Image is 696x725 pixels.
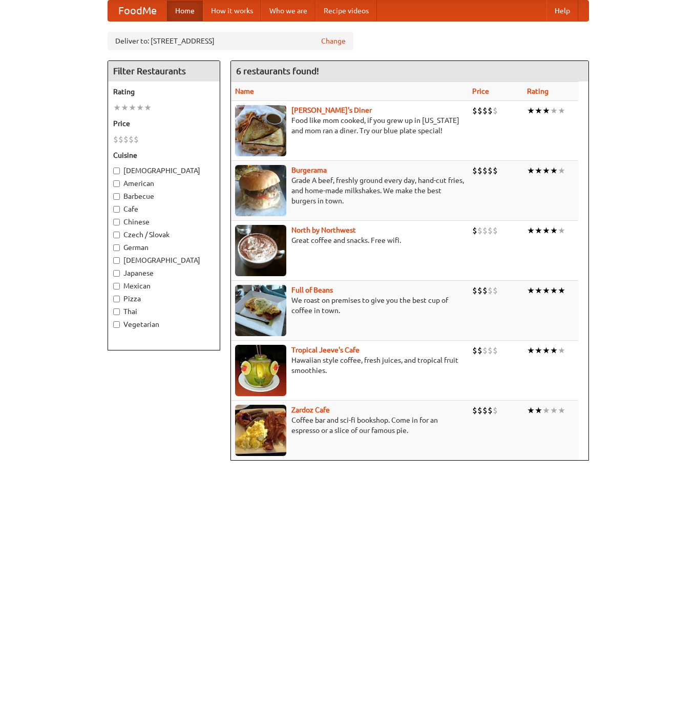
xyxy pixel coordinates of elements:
[493,225,498,236] li: $
[291,166,327,174] a: Burgerama
[235,345,286,396] img: jeeves.jpg
[113,193,120,200] input: Barbecue
[113,206,120,213] input: Cafe
[472,225,477,236] li: $
[129,102,136,113] li: ★
[108,61,220,81] h4: Filter Restaurants
[527,105,535,116] li: ★
[558,345,565,356] li: ★
[527,87,549,95] a: Rating
[235,87,254,95] a: Name
[550,285,558,296] li: ★
[542,165,550,176] li: ★
[477,345,482,356] li: $
[113,308,120,315] input: Thai
[477,165,482,176] li: $
[493,165,498,176] li: $
[235,355,464,376] p: Hawaiian style coffee, fresh juices, and tropical fruit smoothies.
[235,175,464,206] p: Grade A beef, freshly ground every day, hand-cut fries, and home-made milkshakes. We make the bes...
[235,295,464,316] p: We roast on premises to give you the best cup of coffee in town.
[558,285,565,296] li: ★
[558,105,565,116] li: ★
[235,225,286,276] img: north.jpg
[493,285,498,296] li: $
[113,217,215,227] label: Chinese
[123,134,129,145] li: $
[113,118,215,129] h5: Price
[488,405,493,416] li: $
[144,102,152,113] li: ★
[472,345,477,356] li: $
[550,405,558,416] li: ★
[113,270,120,277] input: Japanese
[113,257,120,264] input: [DEMOGRAPHIC_DATA]
[235,415,464,436] p: Coffee bar and sci-fi bookshop. Come in for an espresso or a slice of our famous pie.
[113,180,120,187] input: American
[113,168,120,174] input: [DEMOGRAPHIC_DATA]
[477,285,482,296] li: $
[542,105,550,116] li: ★
[488,225,493,236] li: $
[477,225,482,236] li: $
[113,204,215,214] label: Cafe
[527,225,535,236] li: ★
[535,165,542,176] li: ★
[113,268,215,278] label: Japanese
[488,165,493,176] li: $
[136,102,144,113] li: ★
[542,405,550,416] li: ★
[235,115,464,136] p: Food like mom cooked, if you grew up in [US_STATE] and mom ran a diner. Try our blue plate special!
[167,1,203,21] a: Home
[108,32,353,50] div: Deliver to: [STREET_ADDRESS]
[482,345,488,356] li: $
[542,345,550,356] li: ★
[113,306,215,317] label: Thai
[472,285,477,296] li: $
[113,283,120,289] input: Mexican
[291,226,356,234] b: North by Northwest
[546,1,578,21] a: Help
[291,406,330,414] a: Zardoz Cafe
[291,346,360,354] a: Tropical Jeeve's Cafe
[472,87,489,95] a: Price
[527,345,535,356] li: ★
[129,134,134,145] li: $
[113,296,120,302] input: Pizza
[482,285,488,296] li: $
[535,285,542,296] li: ★
[527,165,535,176] li: ★
[113,232,120,238] input: Czech / Slovak
[113,281,215,291] label: Mexican
[291,106,372,114] a: [PERSON_NAME]'s Diner
[113,230,215,240] label: Czech / Slovak
[472,405,477,416] li: $
[291,286,333,294] a: Full of Beans
[527,285,535,296] li: ★
[236,66,319,76] ng-pluralize: 6 restaurants found!
[108,1,167,21] a: FoodMe
[482,165,488,176] li: $
[134,134,139,145] li: $
[113,294,215,304] label: Pizza
[315,1,377,21] a: Recipe videos
[113,242,215,253] label: German
[535,225,542,236] li: ★
[235,285,286,336] img: beans.jpg
[113,255,215,265] label: [DEMOGRAPHIC_DATA]
[535,345,542,356] li: ★
[493,405,498,416] li: $
[527,405,535,416] li: ★
[472,105,477,116] li: $
[113,165,215,176] label: [DEMOGRAPHIC_DATA]
[113,191,215,201] label: Barbecue
[113,178,215,189] label: American
[113,87,215,97] h5: Rating
[235,165,286,216] img: burgerama.jpg
[118,134,123,145] li: $
[542,225,550,236] li: ★
[113,102,121,113] li: ★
